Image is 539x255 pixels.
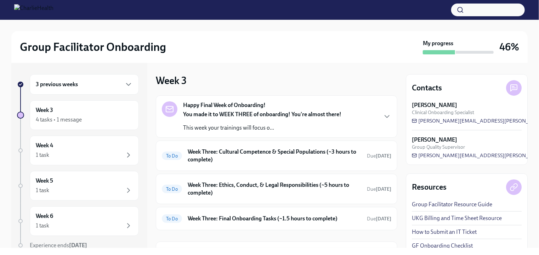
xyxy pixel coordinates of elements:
a: To DoWeek Three: Final Onboarding Tasks (~1.5 hours to complete)Due[DATE] [162,213,391,224]
a: How to Submit an IT Ticket [412,228,477,236]
span: Due [367,186,391,192]
h6: Week 6 [36,212,53,220]
strong: [DATE] [376,186,391,192]
p: This week your trainings will focus o... [183,124,341,132]
span: Group Quality Supervisor [412,144,465,150]
h2: Group Facilitator Onboarding [20,40,166,54]
h3: Week 3 [156,74,187,87]
img: CharlieHealth [14,4,53,16]
span: August 18th, 2025 07:00 [367,153,391,159]
strong: [PERSON_NAME] [412,136,457,144]
div: 4 tasks • 1 message [36,116,82,124]
a: Week 34 tasks • 1 message [17,100,139,130]
div: 1 task [36,151,49,159]
a: Week 51 task [17,171,139,201]
a: Week 41 task [17,136,139,165]
a: UKG Billing and Time Sheet Resource [412,214,502,222]
h6: Week 3 [36,106,53,114]
span: August 16th, 2025 07:00 [367,215,391,222]
span: To Do [162,186,182,192]
span: Due [367,153,391,159]
a: To DoWeek Three: Ethics, Conduct, & Legal Responsibilities (~5 hours to complete)Due[DATE] [162,180,391,198]
strong: Happy Final Week of Onboarding! [183,101,266,109]
span: Experience ends [30,242,87,249]
div: 1 task [36,222,49,230]
div: 1 task [36,186,49,194]
h6: Week Three: Final Onboarding Tasks (~1.5 hours to complete) [188,215,361,223]
a: Group Facilitator Resource Guide [412,201,492,208]
a: GF Onboarding Checklist [412,242,473,250]
a: Week 61 task [17,206,139,236]
strong: [PERSON_NAME] [412,101,457,109]
h6: Week Three: Ethics, Conduct, & Legal Responsibilities (~5 hours to complete) [188,181,361,197]
h6: Week 5 [36,177,53,185]
span: August 18th, 2025 07:00 [367,186,391,192]
span: To Do [162,153,182,159]
h4: Resources [412,182,447,192]
div: 3 previous weeks [30,74,139,95]
h6: 3 previous weeks [36,81,78,88]
span: To Do [162,216,182,221]
h6: Week 4 [36,142,53,149]
span: Due [367,216,391,222]
strong: [DATE] [376,153,391,159]
strong: My progress [423,40,453,47]
strong: [DATE] [69,242,87,249]
h4: Contacts [412,83,442,93]
span: Clinical Onboarding Specialist [412,109,474,116]
a: To DoWeek Three: Cultural Competence & Special Populations (~3 hours to complete)Due[DATE] [162,147,391,165]
strong: You made it to WEEK THREE of onboarding! You're almost there! [183,111,341,118]
h6: Week Three: Cultural Competence & Special Populations (~3 hours to complete) [188,148,361,164]
h3: 46% [499,41,519,53]
strong: [DATE] [376,216,391,222]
